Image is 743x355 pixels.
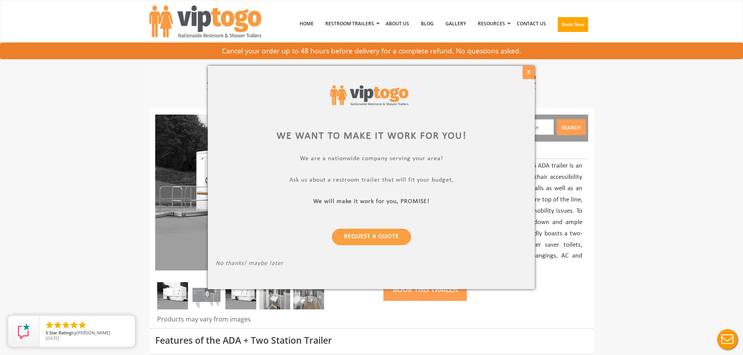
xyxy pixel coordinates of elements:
img: viptogo logo [330,85,408,105]
li:  [53,320,62,330]
div: X [523,66,535,79]
p: Ask us about a restroom trailer that will fit your budget, [216,177,527,185]
span: 5 [46,330,48,336]
img: Review Rating [16,323,32,339]
p: We are a nationwide company serving your area! [216,155,527,164]
button: Live Chat [712,324,743,355]
a: Request a Quote [332,229,411,245]
span: [DATE] [46,335,59,341]
li:  [45,320,54,330]
li:  [69,320,79,330]
p: No thanks! maybe later [216,260,527,269]
b: We will make it work for you, PROMISE! [314,198,430,205]
div: We want to make it work for you! [216,129,527,143]
li:  [61,320,71,330]
li:  [78,320,87,330]
span: Star Rating [49,330,71,336]
span: [PERSON_NAME] [76,330,110,336]
span: by [46,330,129,336]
